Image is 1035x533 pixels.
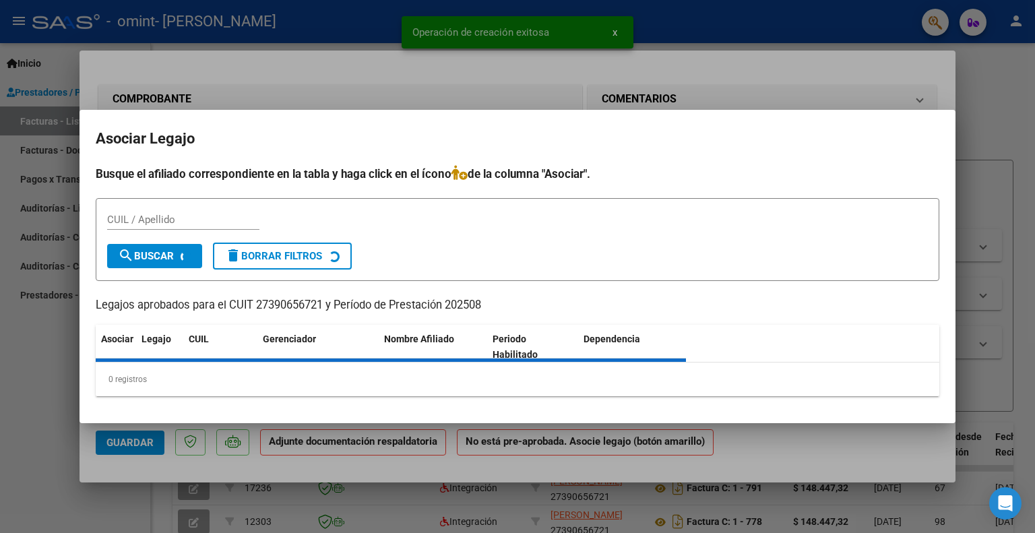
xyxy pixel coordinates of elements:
[118,247,134,263] mat-icon: search
[578,325,687,369] datatable-header-cell: Dependencia
[584,334,640,344] span: Dependencia
[96,297,939,314] p: Legajos aprobados para el CUIT 27390656721 y Período de Prestación 202508
[96,126,939,152] h2: Asociar Legajo
[379,325,487,369] datatable-header-cell: Nombre Afiliado
[493,334,538,360] span: Periodo Habilitado
[136,325,183,369] datatable-header-cell: Legajo
[142,334,171,344] span: Legajo
[183,325,257,369] datatable-header-cell: CUIL
[487,325,578,369] datatable-header-cell: Periodo Habilitado
[225,247,241,263] mat-icon: delete
[384,334,454,344] span: Nombre Afiliado
[989,487,1022,520] div: Open Intercom Messenger
[96,165,939,183] h4: Busque el afiliado correspondiente en la tabla y haga click en el ícono de la columna "Asociar".
[225,250,322,262] span: Borrar Filtros
[96,325,136,369] datatable-header-cell: Asociar
[96,363,939,396] div: 0 registros
[263,334,316,344] span: Gerenciador
[257,325,379,369] datatable-header-cell: Gerenciador
[101,334,133,344] span: Asociar
[107,244,202,268] button: Buscar
[189,334,209,344] span: CUIL
[118,250,174,262] span: Buscar
[213,243,352,270] button: Borrar Filtros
